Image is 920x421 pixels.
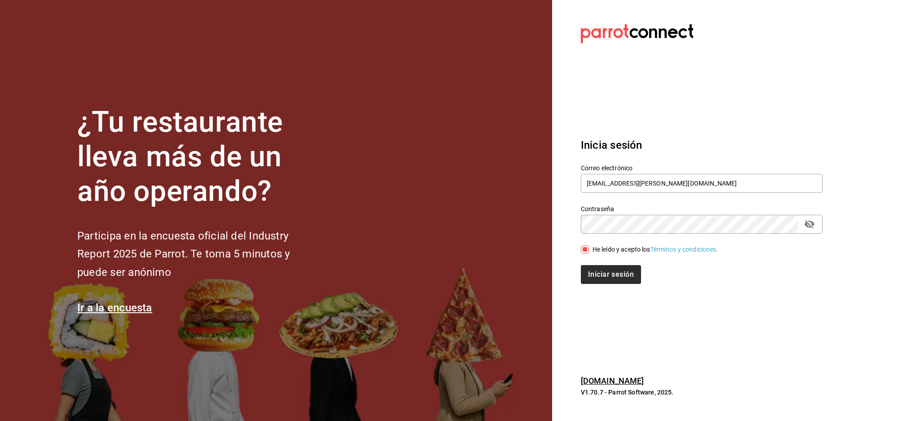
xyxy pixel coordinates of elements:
[650,246,718,253] a: Términos y condiciones.
[581,174,823,193] input: Ingresa tu correo electrónico
[581,206,823,212] label: Contraseña
[581,376,644,386] a: [DOMAIN_NAME]
[77,301,152,314] a: Ir a la encuesta
[581,165,823,171] label: Correo electrónico
[77,227,320,282] h2: Participa en la encuesta oficial del Industry Report 2025 de Parrot. Te toma 5 minutos y puede se...
[581,388,823,397] p: V1.70.7 - Parrot Software, 2025.
[77,105,320,208] h1: ¿Tu restaurante lleva más de un año operando?
[581,265,641,284] button: Iniciar sesión
[581,137,823,153] h3: Inicia sesión
[802,217,817,232] button: passwordField
[593,245,718,254] div: He leído y acepto los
